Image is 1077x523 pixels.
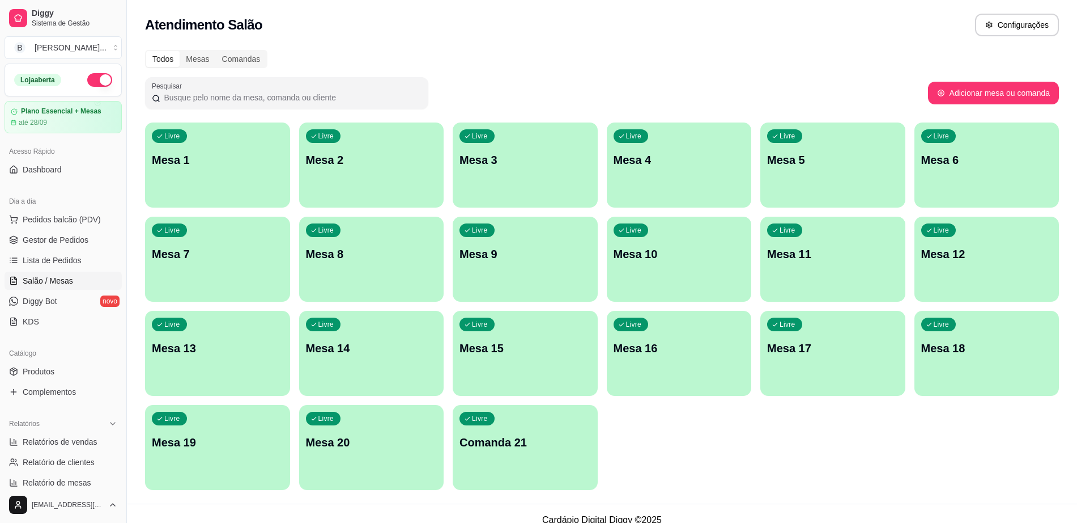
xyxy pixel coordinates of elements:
button: LivreMesa 19 [145,405,290,490]
div: Comandas [216,51,267,67]
h2: Atendimento Salão [145,16,262,34]
span: Relatório de clientes [23,457,95,468]
p: Livre [164,226,180,235]
p: Livre [164,320,180,329]
button: LivreMesa 16 [607,311,752,396]
p: Livre [472,414,488,423]
button: LivreMesa 17 [760,311,905,396]
span: Salão / Mesas [23,275,73,286]
button: LivreMesa 6 [914,123,1059,208]
button: LivreMesa 13 [145,311,290,396]
span: Complementos [23,386,76,398]
div: Dia a dia [5,192,122,210]
button: LivreMesa 5 [760,123,905,208]
a: Complementos [5,383,122,401]
button: Adicionar mesa ou comanda [928,82,1059,104]
div: Catálogo [5,344,122,362]
p: Livre [472,132,488,141]
p: Mesa 11 [767,246,899,262]
a: Dashboard [5,161,122,179]
div: Acesso Rápido [5,142,122,161]
p: Mesa 16 [614,340,745,356]
a: Relatório de mesas [5,474,122,492]
p: Livre [626,320,642,329]
span: Relatório de mesas [23,477,91,488]
span: Gestor de Pedidos [23,234,88,246]
a: DiggySistema de Gestão [5,5,122,32]
div: Loja aberta [14,74,61,86]
button: LivreMesa 18 [914,311,1059,396]
p: Livre [318,320,334,329]
p: Livre [318,226,334,235]
button: LivreMesa 1 [145,123,290,208]
button: LivreMesa 7 [145,217,290,302]
p: Livre [472,226,488,235]
p: Livre [318,414,334,423]
button: Pedidos balcão (PDV) [5,210,122,229]
p: Mesa 20 [306,435,437,450]
button: Alterar Status [87,73,112,87]
span: Sistema de Gestão [32,19,117,28]
div: [PERSON_NAME] ... [35,42,107,53]
a: Salão / Mesas [5,272,122,290]
a: Produtos [5,362,122,381]
p: Mesa 9 [459,246,591,262]
p: Mesa 15 [459,340,591,356]
p: Comanda 21 [459,435,591,450]
button: LivreMesa 20 [299,405,444,490]
button: LivreMesa 3 [453,123,598,208]
a: Gestor de Pedidos [5,231,122,249]
p: Mesa 10 [614,246,745,262]
p: Livre [934,320,950,329]
p: Livre [780,132,795,141]
input: Pesquisar [160,92,422,103]
p: Livre [626,226,642,235]
button: LivreMesa 10 [607,217,752,302]
p: Mesa 19 [152,435,283,450]
p: Livre [164,414,180,423]
div: Mesas [180,51,215,67]
button: LivreMesa 4 [607,123,752,208]
button: Select a team [5,36,122,59]
p: Mesa 4 [614,152,745,168]
span: Relatórios [9,419,40,428]
p: Livre [472,320,488,329]
span: B [14,42,25,53]
p: Mesa 12 [921,246,1053,262]
p: Livre [318,132,334,141]
article: Plano Essencial + Mesas [21,107,101,116]
p: Mesa 7 [152,246,283,262]
span: [EMAIL_ADDRESS][DOMAIN_NAME] [32,500,104,509]
a: Relatórios de vendas [5,433,122,451]
button: LivreMesa 8 [299,217,444,302]
button: LivreMesa 14 [299,311,444,396]
p: Mesa 18 [921,340,1053,356]
p: Livre [780,320,795,329]
p: Mesa 14 [306,340,437,356]
span: Diggy Bot [23,296,57,307]
span: Relatórios de vendas [23,436,97,448]
p: Mesa 13 [152,340,283,356]
p: Livre [934,132,950,141]
button: LivreMesa 9 [453,217,598,302]
p: Livre [164,132,180,141]
button: LivreComanda 21 [453,405,598,490]
label: Pesquisar [152,81,186,91]
p: Mesa 8 [306,246,437,262]
p: Mesa 1 [152,152,283,168]
span: Dashboard [23,164,62,175]
span: Diggy [32,9,117,19]
button: LivreMesa 12 [914,217,1059,302]
a: KDS [5,313,122,331]
a: Lista de Pedidos [5,251,122,269]
a: Diggy Botnovo [5,292,122,310]
p: Mesa 17 [767,340,899,356]
span: Pedidos balcão (PDV) [23,214,101,225]
p: Livre [626,132,642,141]
p: Mesa 3 [459,152,591,168]
button: LivreMesa 11 [760,217,905,302]
button: LivreMesa 15 [453,311,598,396]
p: Mesa 2 [306,152,437,168]
span: KDS [23,316,39,327]
p: Livre [934,226,950,235]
